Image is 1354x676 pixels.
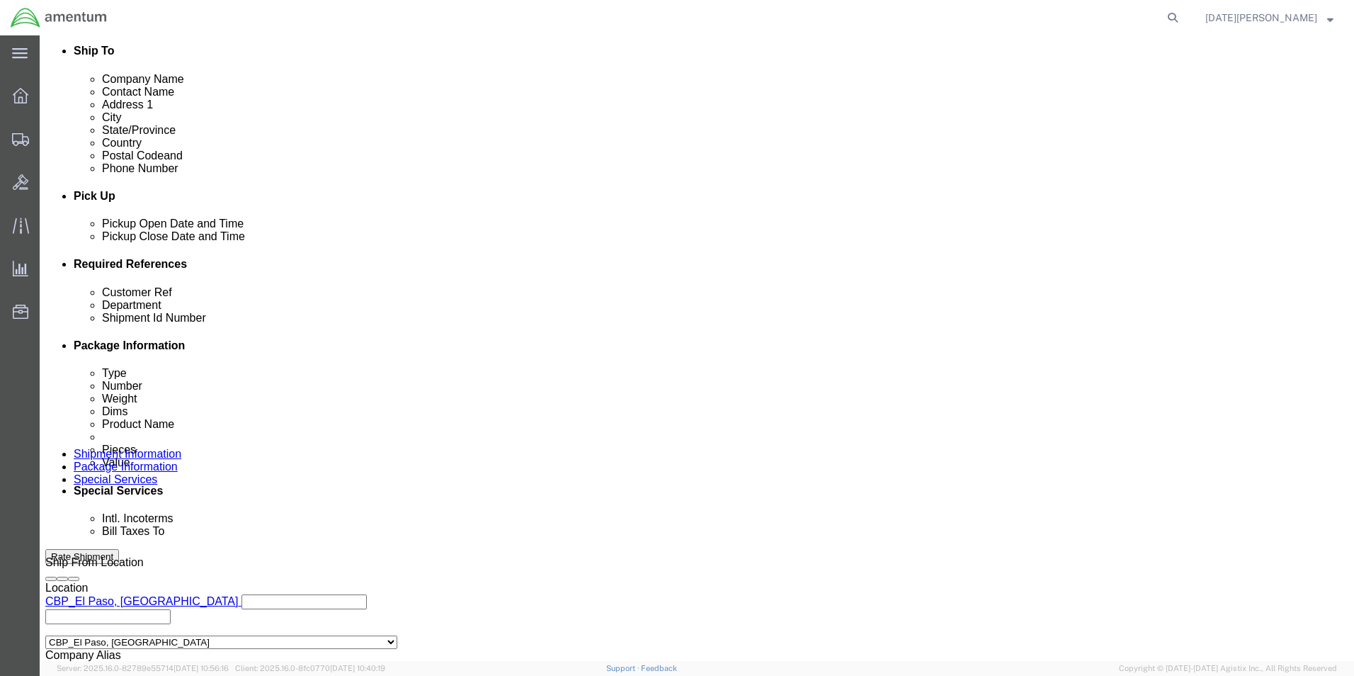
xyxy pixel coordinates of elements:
[10,7,108,28] img: logo
[40,35,1354,661] iframe: FS Legacy Container
[330,664,385,672] span: [DATE] 10:40:19
[173,664,229,672] span: [DATE] 10:56:16
[235,664,385,672] span: Client: 2025.16.0-8fc0770
[606,664,642,672] a: Support
[57,664,229,672] span: Server: 2025.16.0-82789e55714
[641,664,677,672] a: Feedback
[1119,663,1337,675] span: Copyright © [DATE]-[DATE] Agistix Inc., All Rights Reserved
[1205,10,1317,26] span: Noel Arrieta
[1205,9,1334,26] button: [DATE][PERSON_NAME]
